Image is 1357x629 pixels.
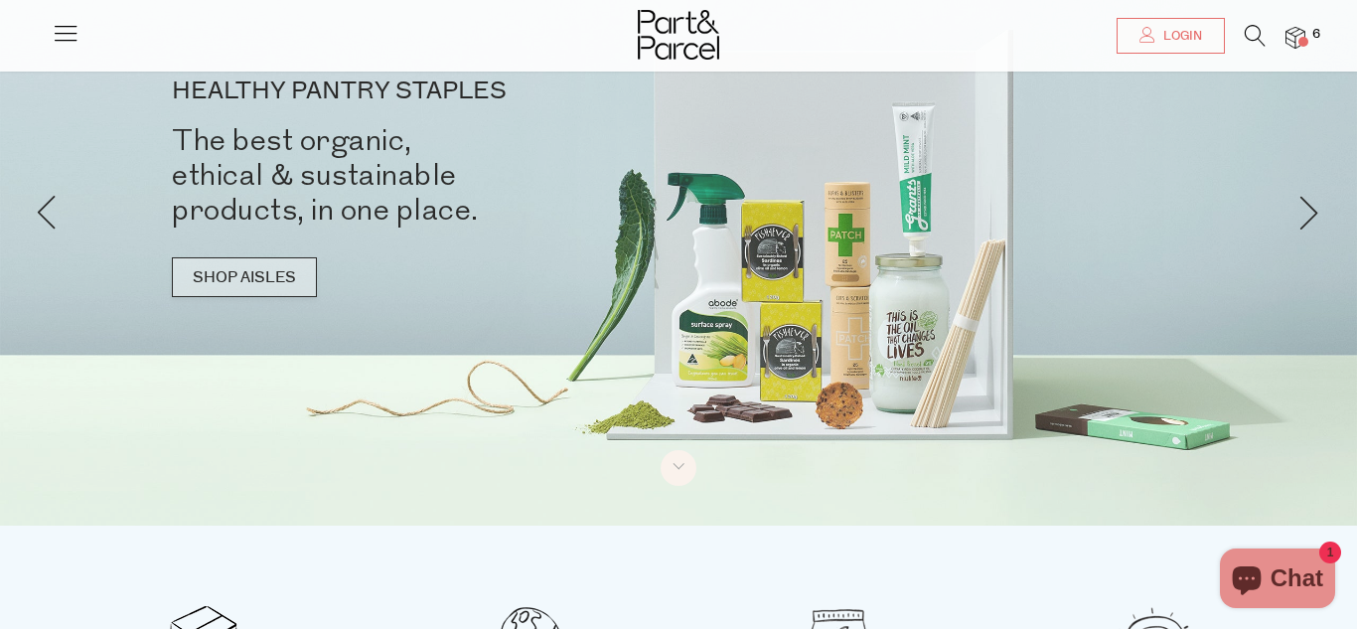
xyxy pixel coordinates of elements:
[1214,549,1341,613] inbox-online-store-chat: Shopify online store chat
[172,257,317,297] a: SHOP AISLES
[1158,28,1202,45] span: Login
[172,79,708,103] p: HEALTHY PANTRY STAPLES
[1285,27,1305,48] a: 6
[172,123,708,228] h2: The best organic, ethical & sustainable products, in one place.
[1307,26,1325,44] span: 6
[638,10,719,60] img: Part&Parcel
[1117,18,1225,54] a: Login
